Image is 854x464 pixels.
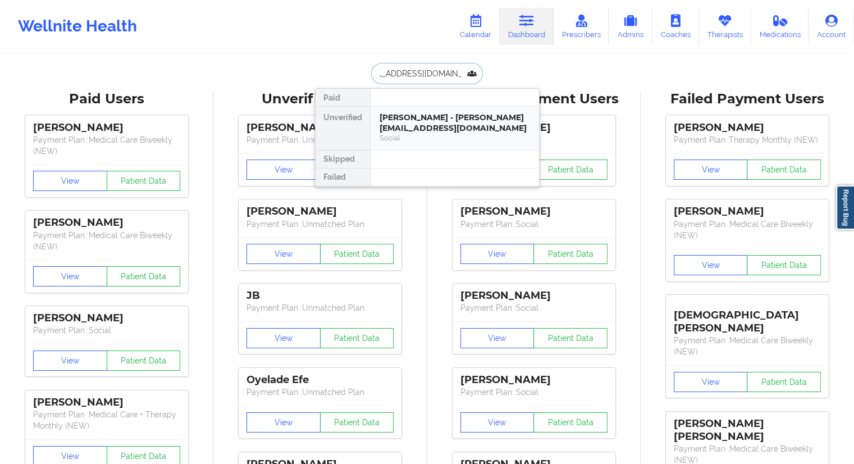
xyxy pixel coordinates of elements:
button: View [33,351,107,371]
div: Skipped [316,151,370,169]
button: Patient Data [107,351,181,371]
p: Payment Plan : Unmatched Plan [246,302,394,313]
p: Payment Plan : Unmatched Plan [246,219,394,230]
div: Paid Users [8,90,205,108]
div: Unverified [316,107,370,151]
div: [DEMOGRAPHIC_DATA][PERSON_NAME] [674,301,821,335]
p: Payment Plan : Medical Care + Therapy Monthly (NEW) [33,409,180,431]
p: Payment Plan : Medical Care Biweekly (NEW) [33,230,180,252]
div: JB [246,289,394,302]
div: Unverified Users [221,90,419,108]
p: Payment Plan : Unmatched Plan [246,134,394,145]
p: Payment Plan : Medical Care Biweekly (NEW) [674,335,821,357]
div: [PERSON_NAME] [674,205,821,218]
a: Dashboard [500,8,554,45]
div: [PERSON_NAME] [246,121,394,134]
div: Paid [316,89,370,107]
button: View [246,328,321,348]
p: Payment Plan : Social [460,219,608,230]
p: Payment Plan : Social [460,302,608,313]
button: Patient Data [107,171,181,191]
a: Account [809,8,854,45]
div: [PERSON_NAME] [460,205,608,218]
a: Therapists [699,8,751,45]
div: [PERSON_NAME] [33,312,180,325]
button: Patient Data [320,328,394,348]
button: View [460,328,535,348]
button: Patient Data [320,244,394,264]
a: Coaches [652,8,699,45]
div: Social [380,133,530,143]
button: Patient Data [107,266,181,286]
div: Failed [316,169,370,186]
button: Patient Data [533,160,608,180]
div: [PERSON_NAME] [33,396,180,409]
div: Failed Payment Users [649,90,846,108]
div: [PERSON_NAME] [460,374,608,386]
p: Payment Plan : Unmatched Plan [246,386,394,398]
button: View [674,160,748,180]
button: View [674,372,748,392]
button: Patient Data [533,244,608,264]
div: [PERSON_NAME] [246,205,394,218]
p: Payment Plan : Social [460,386,608,398]
button: View [33,266,107,286]
button: View [246,244,321,264]
a: Admins [609,8,652,45]
button: View [33,171,107,191]
p: Payment Plan : Therapy Monthly (NEW) [674,134,821,145]
div: [PERSON_NAME] [33,216,180,229]
a: Calendar [451,8,500,45]
button: Patient Data [747,255,821,275]
button: View [460,412,535,433]
p: Payment Plan : Social [33,325,180,336]
button: View [246,412,321,433]
a: Report Bug [836,185,854,230]
div: [PERSON_NAME] [PERSON_NAME] [674,417,821,443]
button: Patient Data [747,372,821,392]
button: Patient Data [320,412,394,433]
div: Oyelade Efe [246,374,394,386]
div: [PERSON_NAME] [460,289,608,302]
div: [PERSON_NAME] [674,121,821,134]
button: View [674,255,748,275]
button: View [246,160,321,180]
button: View [460,244,535,264]
p: Payment Plan : Medical Care Biweekly (NEW) [674,219,821,241]
a: Medications [751,8,809,45]
button: Patient Data [533,328,608,348]
a: Prescribers [554,8,609,45]
div: [PERSON_NAME] [33,121,180,134]
button: Patient Data [533,412,608,433]
div: [PERSON_NAME] - [PERSON_NAME][EMAIL_ADDRESS][DOMAIN_NAME] [380,112,530,133]
button: Patient Data [747,160,821,180]
p: Payment Plan : Medical Care Biweekly (NEW) [33,134,180,157]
